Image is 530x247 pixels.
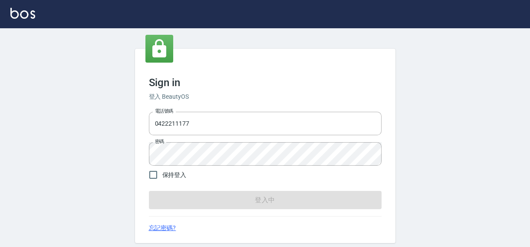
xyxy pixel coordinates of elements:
label: 電話號碼 [155,108,173,114]
span: 保持登入 [162,170,187,180]
h6: 登入 BeautyOS [149,92,382,101]
img: Logo [10,8,35,19]
a: 忘記密碼? [149,224,176,233]
h3: Sign in [149,77,382,89]
label: 密碼 [155,138,164,145]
